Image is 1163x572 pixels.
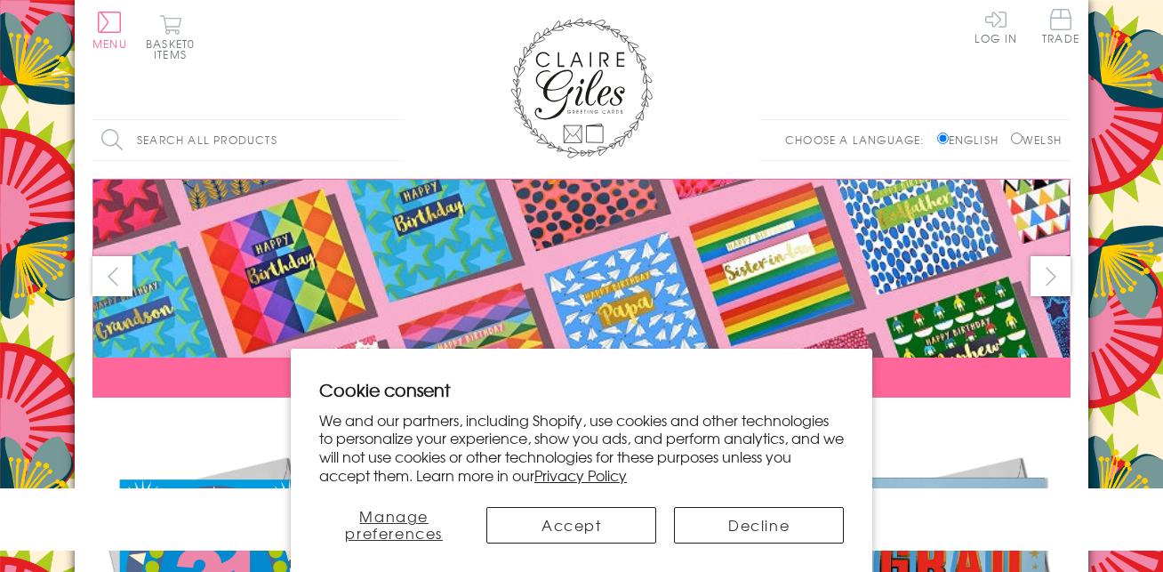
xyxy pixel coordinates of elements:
input: Welsh [1011,133,1023,144]
span: Menu [92,36,127,52]
label: Welsh [1011,132,1062,148]
input: Search all products [92,120,404,160]
h2: Cookie consent [319,377,844,402]
input: English [937,133,949,144]
button: Decline [674,507,844,544]
button: prev [92,256,132,296]
input: Search [386,120,404,160]
div: Carousel Pagination [92,411,1071,439]
button: Manage preferences [319,507,469,544]
p: Choose a language: [785,132,934,148]
button: next [1031,256,1071,296]
button: Accept [486,507,656,544]
a: Trade [1042,9,1079,47]
span: Manage preferences [345,505,443,544]
span: Trade [1042,9,1079,44]
span: 0 items [154,36,195,62]
img: Claire Giles Greetings Cards [510,18,653,158]
a: Log In [975,9,1017,44]
button: Menu [92,12,127,49]
button: Basket0 items [146,14,195,60]
a: Privacy Policy [534,464,627,486]
p: We and our partners, including Shopify, use cookies and other technologies to personalize your ex... [319,411,844,485]
label: English [937,132,1007,148]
